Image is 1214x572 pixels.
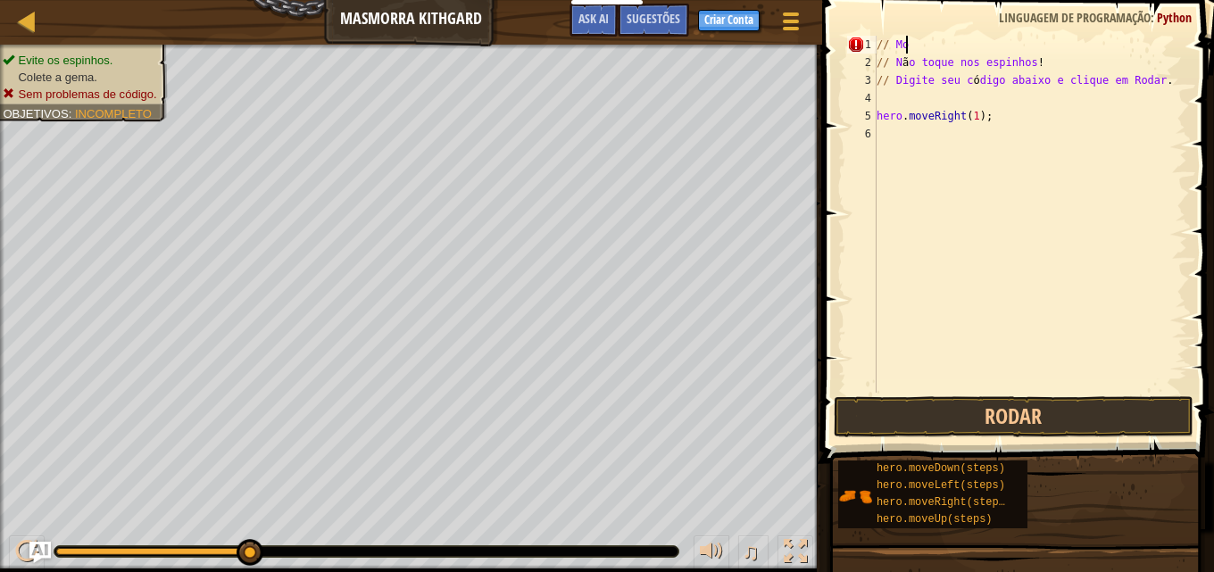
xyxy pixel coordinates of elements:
[1157,9,1192,26] span: Python
[847,71,877,89] div: 3
[570,4,618,37] button: Ask AI
[18,87,156,99] span: Sem problemas de código.
[877,496,1011,509] span: hero.moveRight(steps)
[769,4,813,46] button: Mostrar menu do jogo
[3,69,156,86] li: Colete a gema.
[838,479,872,513] img: portrait.png
[9,535,45,572] button: Ctrl + P: Play
[1151,9,1157,26] span: :
[3,107,68,120] span: Objetivos
[834,396,1193,437] button: Rodar
[3,86,156,103] li: Sem problemas de código.
[847,54,877,71] div: 2
[847,36,877,54] div: 1
[877,479,1005,492] span: hero.moveLeft(steps)
[627,10,680,27] span: Sugestões
[999,9,1151,26] span: Linguagem de programação
[578,10,609,27] span: Ask AI
[3,53,156,70] li: Evite os espinhos.
[742,538,760,565] span: ♫
[877,513,993,526] span: hero.moveUp(steps)
[847,107,877,125] div: 5
[847,89,877,107] div: 4
[698,10,760,31] button: Criar Conta
[18,54,112,66] span: Evite os espinhos.
[847,125,877,143] div: 6
[18,70,97,83] span: Colete a gema.
[738,535,769,572] button: ♫
[877,462,1005,475] span: hero.moveDown(steps)
[75,107,152,120] span: Incompleto
[777,535,813,572] button: Alternar ecrã inteiro
[69,107,75,120] span: :
[694,535,729,572] button: Ajuste o volume
[29,542,51,563] button: Ask AI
